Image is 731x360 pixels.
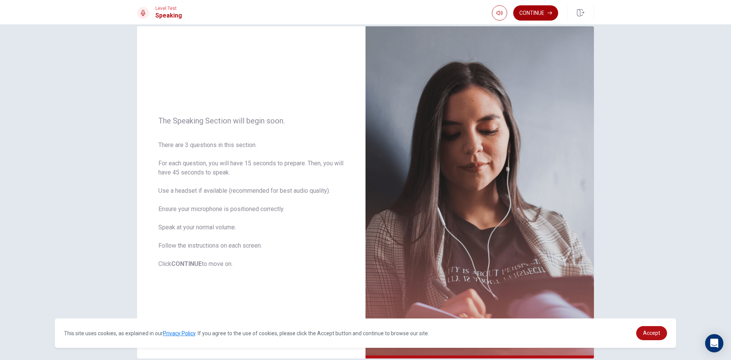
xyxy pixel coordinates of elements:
button: Continue [513,5,558,21]
a: dismiss cookie message [636,326,667,340]
div: Open Intercom Messenger [705,334,723,352]
img: speaking intro [365,26,594,358]
h1: Speaking [155,11,182,20]
span: Accept [643,330,660,336]
div: cookieconsent [55,318,676,348]
span: This site uses cookies, as explained in our . If you agree to the use of cookies, please click th... [64,330,429,336]
span: Level Test [155,6,182,11]
span: There are 3 questions in this section. For each question, you will have 15 seconds to prepare. Th... [158,141,344,269]
a: Privacy Policy [163,330,195,336]
b: CONTINUE [171,260,202,267]
span: The Speaking Section will begin soon. [158,116,344,125]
